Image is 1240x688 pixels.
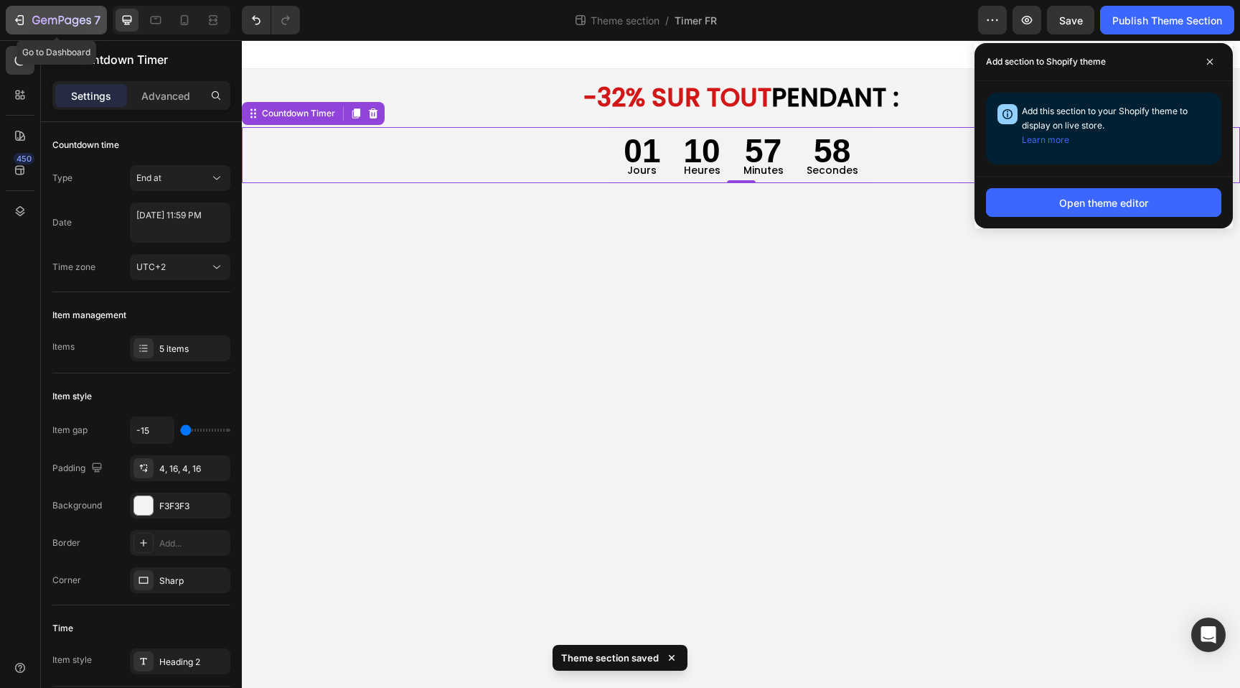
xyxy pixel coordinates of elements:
p: Heures [442,121,479,139]
div: 10 [442,90,479,133]
div: Corner [52,574,81,587]
div: F3F3F3 [159,500,227,513]
button: UTC+2 [130,254,230,280]
div: 450 [14,153,34,164]
div: 57 [502,90,542,133]
p: Settings [71,88,111,103]
button: Publish Theme Section [1100,6,1234,34]
div: Countdown Timer [17,67,96,80]
div: Countdown time [52,139,119,152]
p: Add section to Shopify theme [986,55,1106,69]
div: 4, 16, 4, 16 [159,462,227,475]
div: Item style [52,654,92,666]
div: Add... [159,537,227,550]
iframe: Design area [242,40,1240,688]
div: Heading 2 [159,656,227,669]
span: Add this section to your Shopify theme to display on live store. [1022,106,1188,145]
div: Open Intercom Messenger [1191,618,1226,652]
button: Save [1047,6,1094,34]
p: 7 [94,11,100,29]
div: Type [52,172,72,185]
span: Theme section [588,13,662,28]
p: Secondes [565,121,616,139]
div: Border [52,536,80,549]
div: Padding [52,459,105,478]
p: Jours [382,121,418,139]
div: Publish Theme Section [1112,13,1222,28]
div: Sharp [159,575,227,587]
div: 5 items [159,343,227,355]
input: Auto [131,417,174,443]
button: End at [130,165,230,191]
span: UTC+2 [136,261,166,272]
span: Save [1059,14,1083,27]
p: Countdown Timer [70,51,225,68]
div: Open theme editor [1059,195,1148,210]
div: Item gap [52,424,88,437]
div: 01 [382,90,418,133]
span: End at [136,172,161,183]
div: Item style [52,390,92,403]
button: Open theme editor [986,188,1221,217]
p: Advanced [141,88,190,103]
div: Background [52,499,102,512]
span: / [665,13,669,28]
button: 7 [6,6,107,34]
div: Time zone [52,261,95,274]
div: Item management [52,309,126,322]
div: Items [52,340,75,353]
div: 58 [565,90,616,133]
span: Timer FR [675,13,717,28]
p: Theme section saved [561,651,659,665]
div: Undo/Redo [242,6,300,34]
div: Date [52,216,72,229]
p: Minutes [502,121,542,139]
button: Learn more [1022,133,1069,147]
div: Time [52,622,73,635]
